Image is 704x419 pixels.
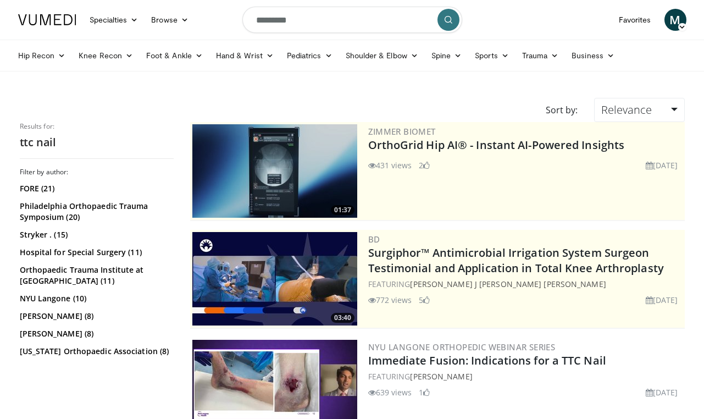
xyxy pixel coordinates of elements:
h3: Filter by author: [20,168,174,177]
a: 01:37 [192,124,357,218]
li: [DATE] [646,159,678,171]
li: 639 views [368,387,412,398]
div: FEATURING [368,278,683,290]
span: Relevance [601,102,652,117]
input: Search topics, interventions [242,7,462,33]
a: NYU Langone (10) [20,293,171,304]
a: NYU Langone Orthopedic Webinar Series [368,341,556,352]
a: Immediate Fusion: Indications for a TTC Nail [368,353,606,368]
a: [PERSON_NAME] (8) [20,328,171,339]
a: Hospital for Special Surgery (11) [20,247,171,258]
a: Specialties [83,9,145,31]
a: FORE (21) [20,183,171,194]
a: Hip Recon [12,45,73,67]
a: Knee Recon [72,45,140,67]
a: Relevance [594,98,684,122]
a: M [664,9,686,31]
p: Results for: [20,122,174,131]
a: Philadelphia Orthopaedic Trauma Symposium (20) [20,201,171,223]
a: Foot & Ankle [140,45,209,67]
a: OrthoGrid Hip AI® - Instant AI-Powered Insights [368,137,625,152]
img: 70422da6-974a-44ac-bf9d-78c82a89d891.300x170_q85_crop-smart_upscale.jpg [192,232,357,326]
h2: ttc nail [20,135,174,150]
li: [DATE] [646,294,678,306]
a: Spine [425,45,468,67]
a: Browse [145,9,195,31]
li: [DATE] [646,387,678,398]
a: Surgiphor™ Antimicrobial Irrigation System Surgeon Testimonial and Application in Total Knee Arth... [368,245,664,275]
a: Zimmer Biomet [368,126,436,137]
div: FEATURING [368,371,683,382]
a: [PERSON_NAME] (8) [20,311,171,322]
div: Sort by: [537,98,586,122]
li: 772 views [368,294,412,306]
a: Shoulder & Elbow [339,45,425,67]
a: Hand & Wrist [209,45,280,67]
a: Stryker . (15) [20,229,171,240]
a: Business [565,45,621,67]
a: Favorites [612,9,658,31]
span: 01:37 [331,205,354,215]
a: Trauma [515,45,566,67]
li: 5 [419,294,430,306]
a: [PERSON_NAME] [410,371,472,382]
span: 03:40 [331,313,354,323]
a: Orthopaedic Trauma Institute at [GEOGRAPHIC_DATA] (11) [20,264,171,286]
a: [PERSON_NAME] J [PERSON_NAME] [PERSON_NAME] [410,279,606,289]
img: 51d03d7b-a4ba-45b7-9f92-2bfbd1feacc3.300x170_q85_crop-smart_upscale.jpg [192,124,357,218]
li: 431 views [368,159,412,171]
a: [US_STATE] Orthopaedic Association (8) [20,346,171,357]
a: Sports [468,45,515,67]
a: 03:40 [192,232,357,326]
img: VuMedi Logo [18,14,76,25]
li: 1 [419,387,430,398]
li: 2 [419,159,430,171]
a: Pediatrics [280,45,339,67]
a: BD [368,234,380,245]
